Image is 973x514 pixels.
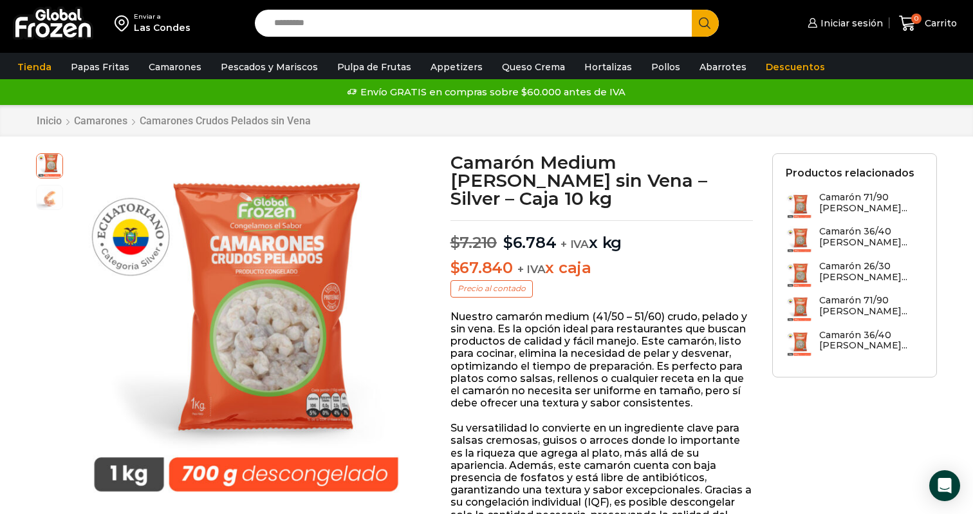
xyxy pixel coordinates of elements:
[817,17,883,30] span: Iniciar sesión
[819,295,923,317] h3: Camarón 71/90 [PERSON_NAME]...
[692,10,719,37] button: Search button
[819,330,923,352] h3: Camarón 36/40 [PERSON_NAME]...
[115,12,134,34] img: address-field-icon.svg
[36,115,311,127] nav: Breadcrumb
[819,192,923,214] h3: Camarón 71/90 [PERSON_NAME]...
[134,12,190,21] div: Enviar a
[786,192,923,220] a: Camarón 71/90 [PERSON_NAME]...
[11,55,58,79] a: Tienda
[139,115,311,127] a: Camarones Crudos Pelados sin Vena
[693,55,753,79] a: Abarrotes
[503,233,513,252] span: $
[36,115,62,127] a: Inicio
[37,152,62,178] span: PM04004043
[496,55,571,79] a: Queso Crema
[804,10,883,36] a: Iniciar sesión
[450,280,533,297] p: Precio al contado
[896,8,960,39] a: 0 Carrito
[786,167,914,179] h2: Productos relacionados
[450,233,497,252] bdi: 7.210
[142,55,208,79] a: Camarones
[786,261,923,289] a: Camarón 26/30 [PERSON_NAME]...
[424,55,489,79] a: Appetizers
[759,55,831,79] a: Descuentos
[561,238,589,251] span: + IVA
[134,21,190,34] div: Las Condes
[64,55,136,79] a: Papas Fritas
[37,186,62,211] span: camaron-sin-cascara
[450,153,754,207] h1: Camarón Medium [PERSON_NAME] sin Vena – Silver – Caja 10 kg
[929,470,960,501] div: Open Intercom Messenger
[786,226,923,254] a: Camarón 36/40 [PERSON_NAME]...
[786,295,923,323] a: Camarón 71/90 [PERSON_NAME]...
[450,259,754,278] p: x caja
[819,261,923,283] h3: Camarón 26/30 [PERSON_NAME]...
[450,310,754,410] p: Nuestro camarón medium (41/50 – 51/60) crudo, pelado y sin vena. Es la opción ideal para restaura...
[786,330,923,357] a: Camarón 36/40 [PERSON_NAME]...
[214,55,324,79] a: Pescados y Mariscos
[450,233,460,252] span: $
[450,258,513,277] bdi: 67.840
[450,258,460,277] span: $
[450,220,754,252] p: x kg
[645,55,687,79] a: Pollos
[922,17,957,30] span: Carrito
[73,115,128,127] a: Camarones
[819,226,923,248] h3: Camarón 36/40 [PERSON_NAME]...
[911,14,922,24] span: 0
[503,233,557,252] bdi: 6.784
[517,263,546,276] span: + IVA
[331,55,418,79] a: Pulpa de Frutas
[578,55,638,79] a: Hortalizas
